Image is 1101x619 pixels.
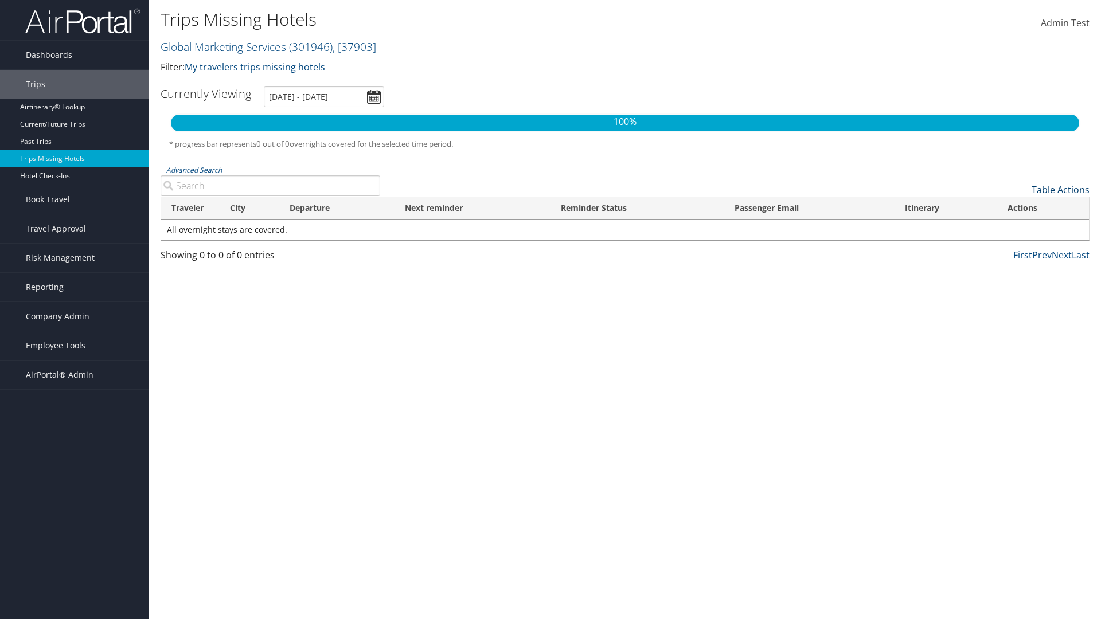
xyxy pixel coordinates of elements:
[169,139,1081,150] h5: * progress bar represents overnights covered for the selected time period.
[220,197,279,220] th: City: activate to sort column ascending
[26,244,95,272] span: Risk Management
[25,7,140,34] img: airportal-logo.png
[264,86,384,107] input: [DATE] - [DATE]
[161,39,376,54] a: Global Marketing Services
[279,197,395,220] th: Departure: activate to sort column ascending
[26,185,70,214] span: Book Travel
[997,197,1089,220] th: Actions
[26,273,64,301] span: Reporting
[1032,249,1052,261] a: Prev
[289,39,333,54] span: ( 301946 )
[26,70,45,99] span: Trips
[26,214,86,243] span: Travel Approval
[1052,249,1072,261] a: Next
[333,39,376,54] span: , [ 37903 ]
[161,7,780,32] h1: Trips Missing Hotels
[161,197,220,220] th: Traveler: activate to sort column ascending
[26,361,93,389] span: AirPortal® Admin
[161,220,1089,240] td: All overnight stays are covered.
[161,60,780,75] p: Filter:
[161,86,251,101] h3: Currently Viewing
[1041,6,1090,41] a: Admin Test
[166,165,222,175] a: Advanced Search
[895,197,997,220] th: Itinerary
[171,115,1079,130] p: 100%
[1072,249,1090,261] a: Last
[724,197,894,220] th: Passenger Email: activate to sort column ascending
[161,175,380,196] input: Advanced Search
[550,197,725,220] th: Reminder Status
[256,139,290,149] span: 0 out of 0
[1032,183,1090,196] a: Table Actions
[26,331,85,360] span: Employee Tools
[26,41,72,69] span: Dashboards
[185,61,325,73] a: My travelers trips missing hotels
[1013,249,1032,261] a: First
[1041,17,1090,29] span: Admin Test
[161,248,380,268] div: Showing 0 to 0 of 0 entries
[26,302,89,331] span: Company Admin
[395,197,550,220] th: Next reminder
